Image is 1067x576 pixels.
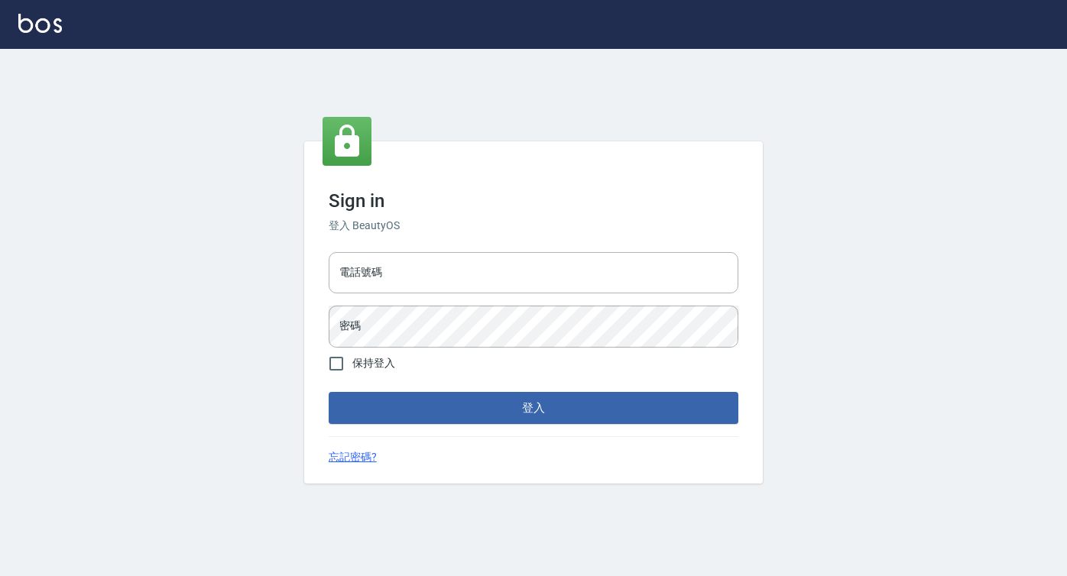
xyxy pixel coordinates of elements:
span: 保持登入 [352,355,395,371]
h6: 登入 BeautyOS [329,218,738,234]
button: 登入 [329,392,738,424]
img: Logo [18,14,62,33]
h3: Sign in [329,190,738,212]
a: 忘記密碼? [329,449,377,465]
